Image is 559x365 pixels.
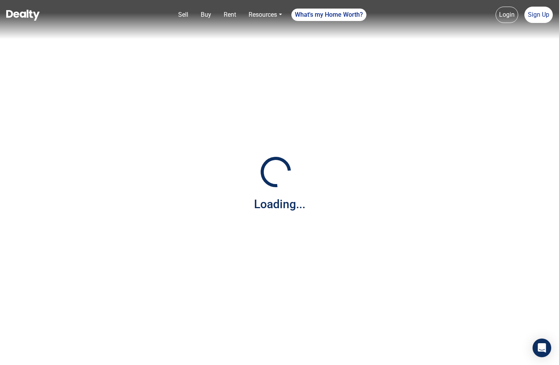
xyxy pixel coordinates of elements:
[291,9,366,21] a: What's my Home Worth?
[256,153,295,191] img: Loading
[254,195,305,213] div: Loading...
[221,7,239,23] a: Rent
[496,7,518,23] a: Login
[524,7,553,23] a: Sign Up
[6,10,40,21] img: Dealty - Buy, Sell & Rent Homes
[198,7,214,23] a: Buy
[245,7,285,23] a: Resources
[533,339,551,357] div: Open Intercom Messenger
[4,342,27,365] iframe: BigID CMP Widget
[175,7,191,23] a: Sell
